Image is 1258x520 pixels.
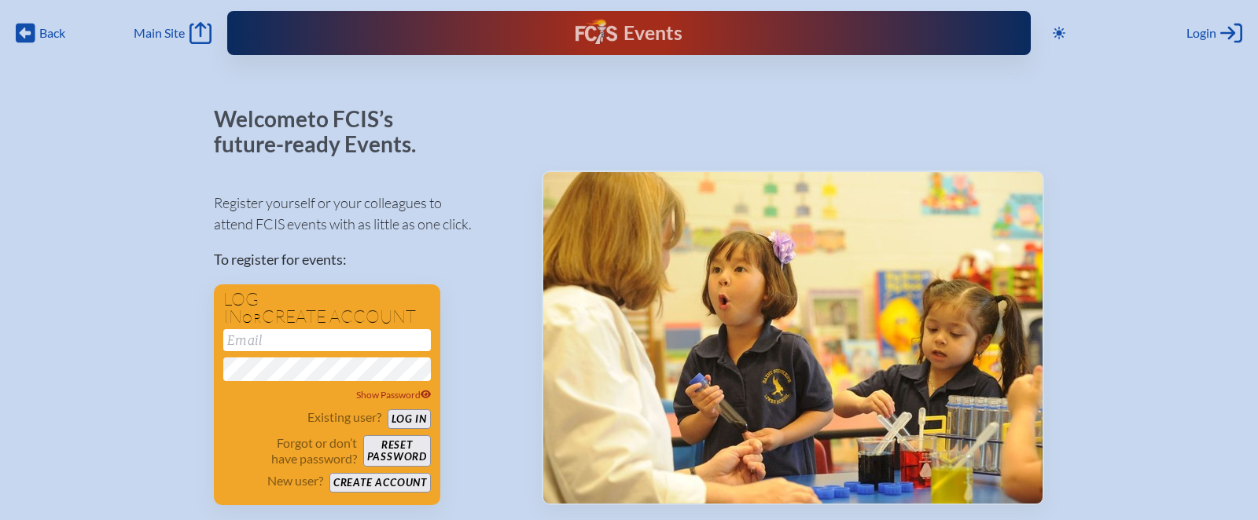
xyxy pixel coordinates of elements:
p: Existing user? [307,409,381,425]
p: New user? [267,473,323,489]
span: Show Password [356,389,432,401]
h1: Log in create account [223,291,431,326]
input: Email [223,329,431,351]
span: Back [39,25,65,41]
p: Register yourself or your colleagues to attend FCIS events with as little as one click. [214,192,517,235]
p: Forgot or don’t have password? [223,435,357,467]
span: Main Site [134,25,185,41]
button: Create account [329,473,431,493]
div: FCIS Events — Future ready [453,19,804,47]
img: Events [543,172,1043,504]
span: or [242,310,262,326]
button: Log in [388,409,431,429]
p: To register for events: [214,249,517,270]
span: Login [1186,25,1216,41]
button: Resetpassword [363,435,431,467]
a: Main Site [134,22,211,44]
p: Welcome to FCIS’s future-ready Events. [214,107,434,156]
